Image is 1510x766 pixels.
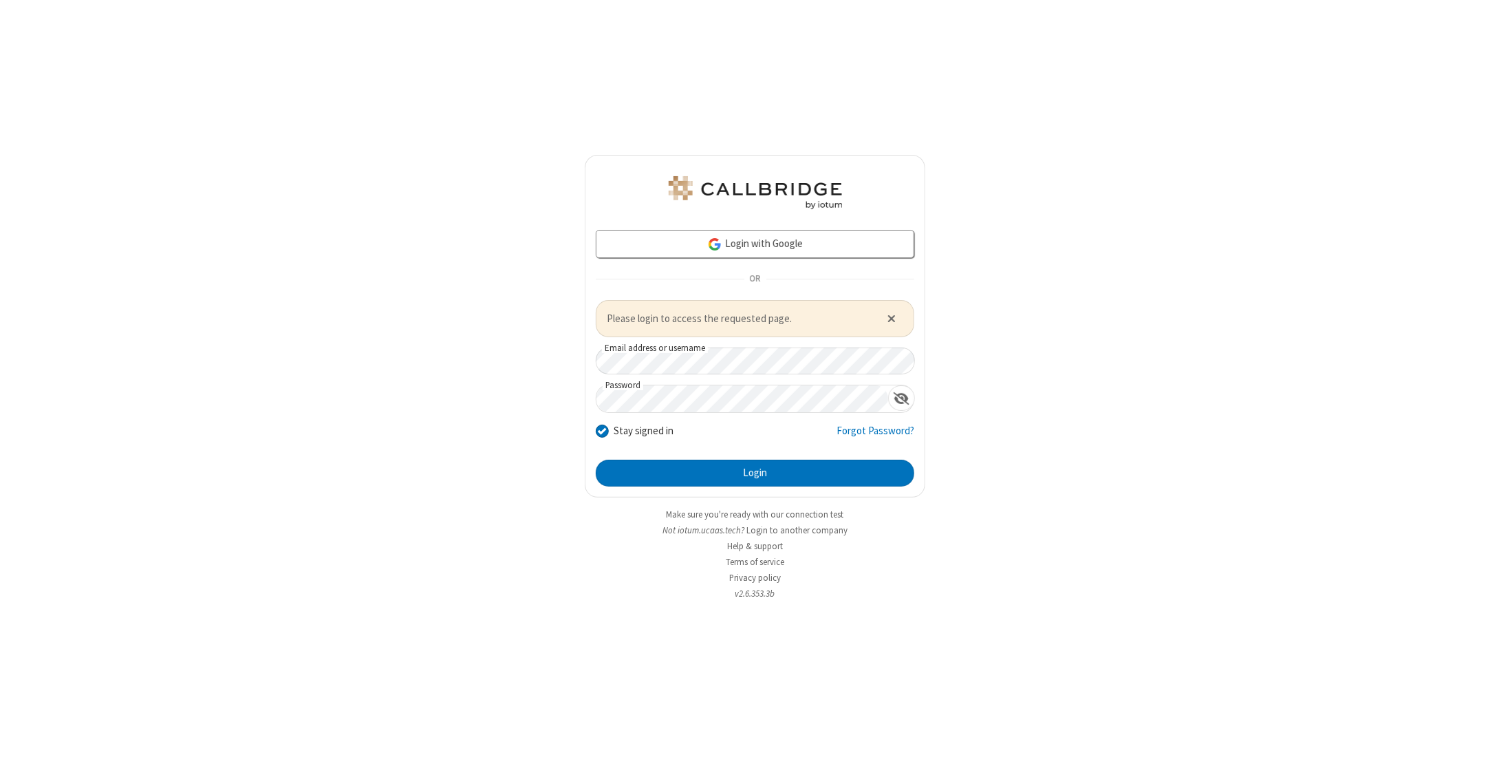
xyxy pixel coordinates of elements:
span: Please login to access the requested page. [607,311,870,327]
a: Privacy policy [729,572,781,584]
a: Make sure you're ready with our connection test [667,509,844,520]
div: Show password [888,385,915,411]
button: Login to another company [746,524,848,537]
a: Forgot Password? [837,423,914,449]
a: Login with Google [596,230,914,257]
input: Password [596,385,888,412]
button: Login [596,460,914,487]
input: Email address or username [596,348,915,374]
span: OR [744,269,766,288]
a: Help & support [727,540,783,552]
img: iotum.​ucaas.​tech [666,176,845,209]
img: google-icon.png [707,237,722,252]
li: v2.6.353.3b [585,587,925,600]
button: Close alert [881,308,903,329]
iframe: Chat [1476,730,1500,756]
a: Terms of service [726,556,784,568]
label: Stay signed in [614,423,673,439]
li: Not iotum.​ucaas.​tech? [585,524,925,537]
